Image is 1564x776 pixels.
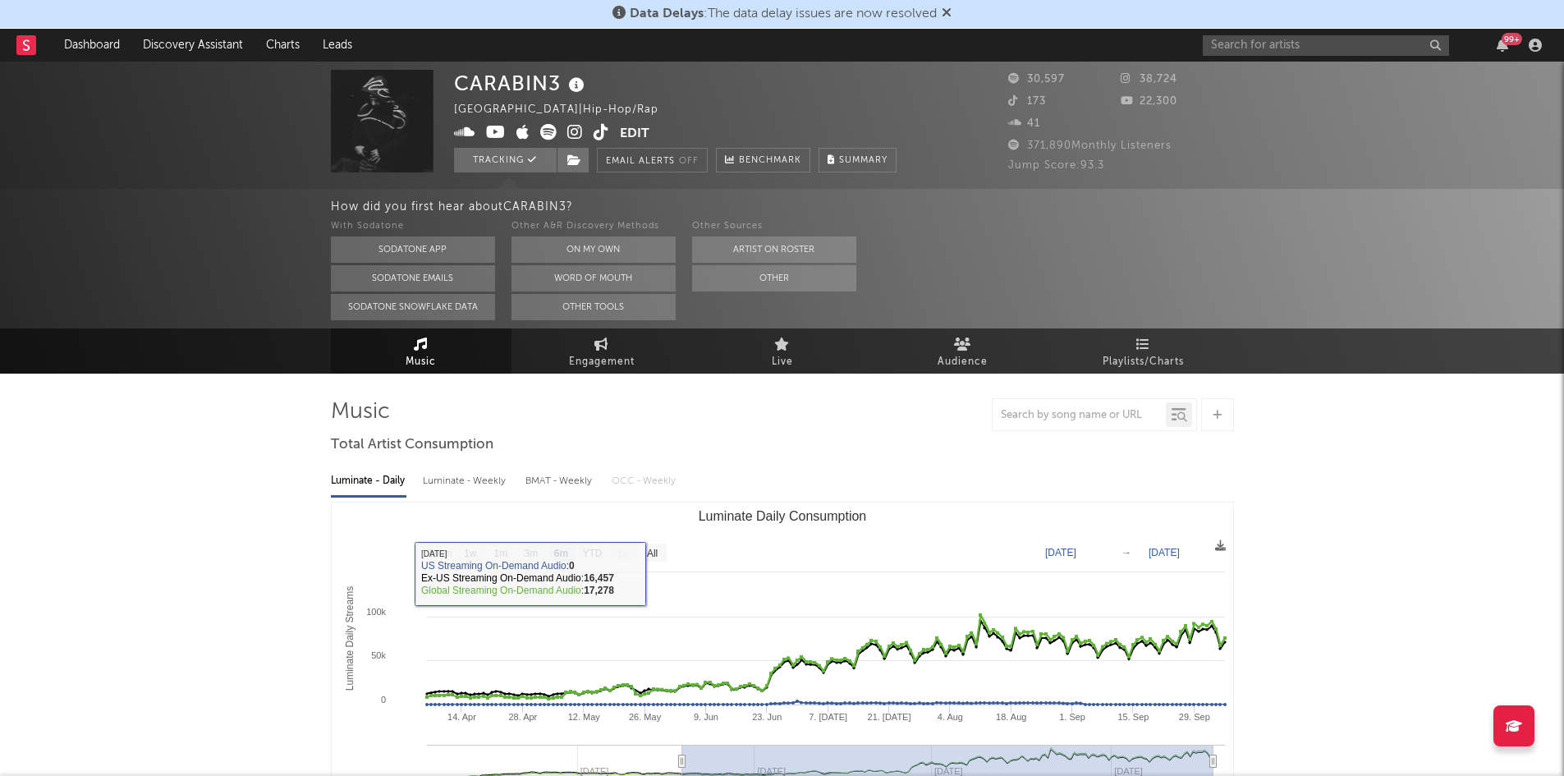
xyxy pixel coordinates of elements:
[1045,547,1076,558] text: [DATE]
[371,650,386,660] text: 50k
[331,467,406,495] div: Luminate - Daily
[617,548,627,559] text: 1y
[380,695,385,705] text: 0
[331,217,495,236] div: With Sodatone
[1497,39,1508,52] button: 99+
[344,586,355,691] text: Luminate Daily Streams
[454,70,589,97] div: CARABIN3
[629,712,662,722] text: 26. May
[739,151,801,171] span: Benchmark
[867,712,910,722] text: 21. [DATE]
[366,607,386,617] text: 100k
[1121,74,1177,85] span: 38,724
[692,328,873,374] a: Live
[569,352,635,372] span: Engagement
[1502,33,1522,45] div: 99 +
[698,509,866,523] text: Luminate Daily Consumption
[1008,96,1046,107] span: 173
[508,712,537,722] text: 28. Apr
[630,7,704,21] span: Data Delays
[427,548,452,559] text: Zoom
[1203,35,1449,56] input: Search for artists
[620,124,649,145] button: Edit
[447,712,476,722] text: 14. Apr
[873,328,1053,374] a: Audience
[996,712,1026,722] text: 18. Aug
[423,467,509,495] div: Luminate - Weekly
[993,409,1166,422] input: Search by song name or URL
[331,294,495,320] button: Sodatone Snowflake Data
[524,548,538,559] text: 3m
[1008,140,1172,151] span: 371,890 Monthly Listeners
[693,712,718,722] text: 9. Jun
[1178,712,1209,722] text: 29. Sep
[553,548,567,559] text: 6m
[1121,96,1177,107] span: 22,300
[525,467,595,495] div: BMAT - Weekly
[630,7,937,21] span: : The data delay issues are now resolved
[942,7,952,21] span: Dismiss
[809,712,847,722] text: 7. [DATE]
[511,265,676,292] button: Word Of Mouth
[1053,328,1234,374] a: Playlists/Charts
[1008,160,1104,171] span: Jump Score: 93.3
[646,548,657,559] text: All
[511,294,676,320] button: Other Tools
[511,217,676,236] div: Other A&R Discovery Methods
[692,236,856,263] button: Artist on Roster
[53,29,131,62] a: Dashboard
[819,148,897,172] button: Summary
[331,435,493,455] span: Total Artist Consumption
[938,352,988,372] span: Audience
[464,548,477,559] text: 1w
[511,328,692,374] a: Engagement
[1121,547,1131,558] text: →
[752,712,782,722] text: 23. Jun
[1059,712,1085,722] text: 1. Sep
[131,29,255,62] a: Discovery Assistant
[692,265,856,292] button: Other
[679,157,699,166] em: Off
[255,29,311,62] a: Charts
[511,236,676,263] button: On My Own
[597,148,708,172] button: Email AlertsOff
[331,265,495,292] button: Sodatone Emails
[937,712,962,722] text: 4. Aug
[1149,547,1180,558] text: [DATE]
[839,156,887,165] span: Summary
[582,548,602,559] text: YTD
[772,352,793,372] span: Live
[567,712,600,722] text: 12. May
[493,548,507,559] text: 1m
[1117,712,1149,722] text: 15. Sep
[454,100,677,120] div: [GEOGRAPHIC_DATA] | Hip-Hop/Rap
[331,328,511,374] a: Music
[1103,352,1184,372] span: Playlists/Charts
[331,236,495,263] button: Sodatone App
[311,29,364,62] a: Leads
[454,148,557,172] button: Tracking
[1008,118,1040,129] span: 41
[1008,74,1065,85] span: 30,597
[716,148,810,172] a: Benchmark
[406,352,436,372] span: Music
[692,217,856,236] div: Other Sources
